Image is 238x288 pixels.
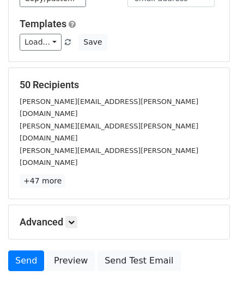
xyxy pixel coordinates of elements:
[47,250,95,271] a: Preview
[20,97,198,118] small: [PERSON_NAME][EMAIL_ADDRESS][PERSON_NAME][DOMAIN_NAME]
[184,236,238,288] iframe: Chat Widget
[20,146,198,167] small: [PERSON_NAME][EMAIL_ADDRESS][PERSON_NAME][DOMAIN_NAME]
[20,122,198,143] small: [PERSON_NAME][EMAIL_ADDRESS][PERSON_NAME][DOMAIN_NAME]
[78,34,107,51] button: Save
[8,250,44,271] a: Send
[20,216,218,228] h5: Advanced
[97,250,180,271] a: Send Test Email
[20,18,66,29] a: Templates
[20,34,62,51] a: Load...
[20,174,65,188] a: +47 more
[20,79,218,91] h5: 50 Recipients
